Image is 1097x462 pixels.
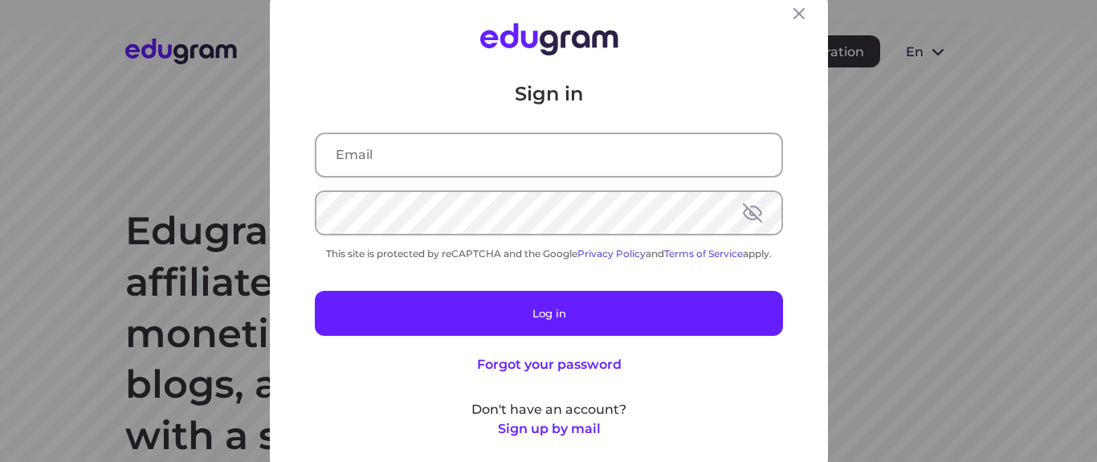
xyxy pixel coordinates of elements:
[315,291,783,336] button: Log in
[577,247,646,260] a: Privacy Policy
[497,419,600,439] button: Sign up by mail
[315,247,783,260] div: This site is protected by reCAPTCHA and the Google and apply.
[479,23,618,55] img: Edugram Logo
[664,247,743,260] a: Terms of Service
[476,355,621,374] button: Forgot your password
[316,134,781,176] input: Email
[315,400,783,419] p: Don't have an account?
[315,81,783,107] p: Sign in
